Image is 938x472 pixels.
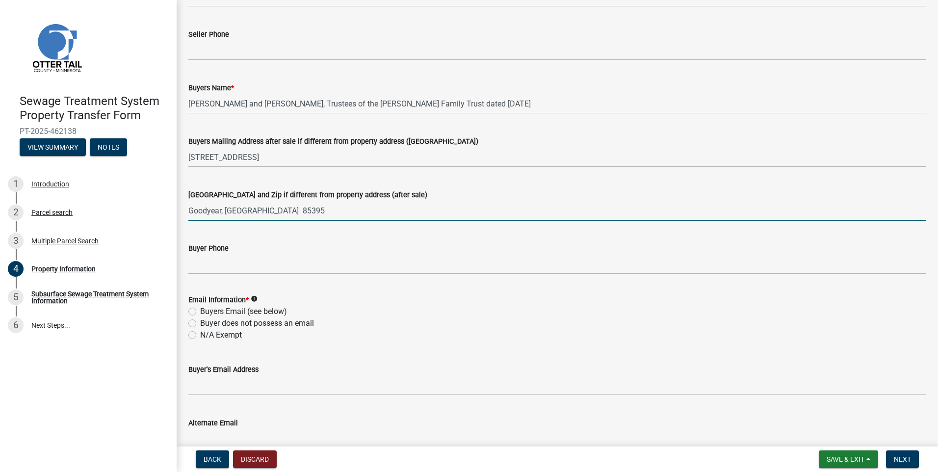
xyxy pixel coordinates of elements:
[188,138,478,145] label: Buyers Mailing Address after sale if different from property address ([GEOGRAPHIC_DATA])
[20,138,86,156] button: View Summary
[8,289,24,305] div: 5
[233,450,277,468] button: Discard
[188,367,259,373] label: Buyer's Email Address
[90,138,127,156] button: Notes
[200,306,287,317] label: Buyers Email (see below)
[200,329,242,341] label: N/A Exempt
[31,209,73,216] div: Parcel search
[8,317,24,333] div: 6
[200,317,314,329] label: Buyer does not possess an email
[31,181,69,187] div: Introduction
[8,233,24,249] div: 3
[819,450,878,468] button: Save & Exit
[196,450,229,468] button: Back
[8,205,24,220] div: 2
[8,176,24,192] div: 1
[894,455,911,463] span: Next
[188,420,238,427] label: Alternate Email
[20,127,157,136] span: PT-2025-462138
[188,85,234,92] label: Buyers Name
[8,261,24,277] div: 4
[20,10,93,84] img: Otter Tail County, Minnesota
[188,31,229,38] label: Seller Phone
[827,455,864,463] span: Save & Exit
[90,144,127,152] wm-modal-confirm: Notes
[886,450,919,468] button: Next
[204,455,221,463] span: Back
[188,192,427,199] label: [GEOGRAPHIC_DATA] and Zip if different from property address (after sale)
[188,297,249,304] label: Email Information
[251,295,258,302] i: info
[31,237,99,244] div: Multiple Parcel Search
[20,94,169,123] h4: Sewage Treatment System Property Transfer Form
[20,144,86,152] wm-modal-confirm: Summary
[31,290,161,304] div: Subsurface Sewage Treatment System Information
[188,245,229,252] label: Buyer Phone
[31,265,96,272] div: Property Information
